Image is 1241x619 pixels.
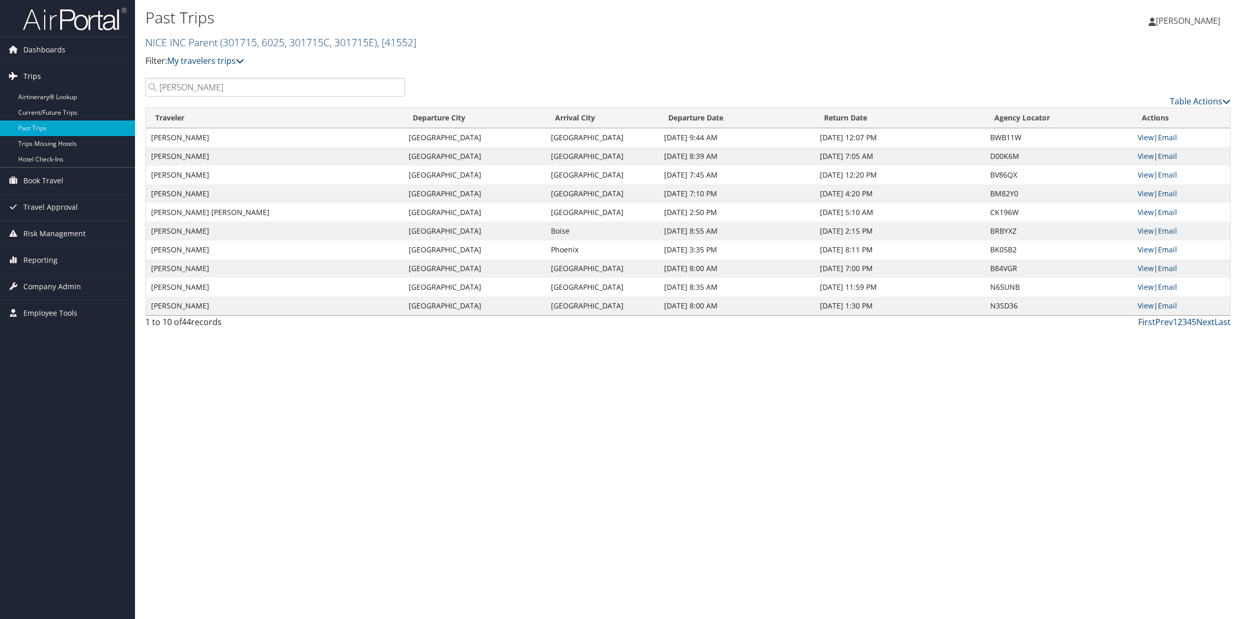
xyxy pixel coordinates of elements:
td: [DATE] 8:55 AM [659,222,815,240]
td: [PERSON_NAME] [146,240,403,259]
td: [GEOGRAPHIC_DATA] [546,278,659,297]
td: [DATE] 8:11 PM [815,240,985,259]
td: [DATE] 3:35 PM [659,240,815,259]
a: Email [1158,207,1177,217]
a: Next [1196,316,1215,328]
td: BWB11W [985,128,1132,147]
a: Email [1158,245,1177,254]
a: Email [1158,301,1177,311]
a: Last [1215,316,1231,328]
td: | [1132,128,1230,147]
a: View [1138,301,1154,311]
a: My travelers trips [167,55,244,66]
td: [DATE] 9:44 AM [659,128,815,147]
a: View [1138,263,1154,273]
a: View [1138,207,1154,217]
td: N3SD36 [985,297,1132,315]
td: [DATE] 4:20 PM [815,184,985,203]
td: [PERSON_NAME] [146,222,403,240]
td: | [1132,222,1230,240]
a: View [1138,245,1154,254]
a: 4 [1187,316,1192,328]
td: | [1132,184,1230,203]
td: [DATE] 12:07 PM [815,128,985,147]
td: [GEOGRAPHIC_DATA] [403,222,546,240]
a: View [1138,282,1154,292]
td: [GEOGRAPHIC_DATA] [546,184,659,203]
td: [GEOGRAPHIC_DATA] [546,203,659,222]
span: Reporting [23,247,58,273]
td: [GEOGRAPHIC_DATA] [403,259,546,278]
span: [PERSON_NAME] [1156,15,1220,26]
a: [PERSON_NAME] [1149,5,1231,36]
a: Email [1158,132,1177,142]
a: NICE INC Parent [145,35,416,49]
td: | [1132,166,1230,184]
td: BM82Y0 [985,184,1132,203]
a: Prev [1155,316,1173,328]
a: 1 [1173,316,1178,328]
a: Table Actions [1170,96,1231,107]
td: [DATE] 8:35 AM [659,278,815,297]
td: [PERSON_NAME] [146,128,403,147]
th: Return Date: activate to sort column ascending [815,108,985,128]
td: [GEOGRAPHIC_DATA] [403,184,546,203]
td: B84VGR [985,259,1132,278]
td: [PERSON_NAME] [146,184,403,203]
a: View [1138,189,1154,198]
td: [DATE] 2:50 PM [659,203,815,222]
a: Email [1158,226,1177,236]
td: [PERSON_NAME] [146,147,403,166]
span: ( 301715, 6025, 301715C, 301715E ) [220,35,377,49]
h1: Past Trips [145,7,869,29]
a: Email [1158,282,1177,292]
td: [GEOGRAPHIC_DATA] [546,128,659,147]
td: [DATE] 7:45 AM [659,166,815,184]
td: [GEOGRAPHIC_DATA] [403,166,546,184]
a: 3 [1182,316,1187,328]
td: [PERSON_NAME] [146,259,403,278]
span: , [ 41552 ] [377,35,416,49]
th: Arrival City: activate to sort column ascending [546,108,659,128]
td: [DATE] 5:10 AM [815,203,985,222]
td: [GEOGRAPHIC_DATA] [403,278,546,297]
span: 44 [182,316,191,328]
td: | [1132,240,1230,259]
td: [PERSON_NAME] [PERSON_NAME] [146,203,403,222]
td: [GEOGRAPHIC_DATA] [546,166,659,184]
td: [GEOGRAPHIC_DATA] [403,147,546,166]
td: [GEOGRAPHIC_DATA] [403,128,546,147]
p: Filter: [145,55,869,68]
span: Travel Approval [23,194,78,220]
td: [GEOGRAPHIC_DATA] [546,297,659,315]
td: [DATE] 7:05 AM [815,147,985,166]
td: | [1132,147,1230,166]
a: Email [1158,263,1177,273]
span: Company Admin [23,274,81,300]
th: Actions [1132,108,1230,128]
td: BV86QX [985,166,1132,184]
div: 1 to 10 of records [145,316,405,333]
td: [DATE] 8:39 AM [659,147,815,166]
a: View [1138,170,1154,180]
a: First [1138,316,1155,328]
td: [DATE] 12:20 PM [815,166,985,184]
a: 5 [1192,316,1196,328]
td: [DATE] 8:00 AM [659,259,815,278]
td: [GEOGRAPHIC_DATA] [403,203,546,222]
input: Search Traveler or Arrival City [145,78,405,97]
a: Email [1158,151,1177,161]
td: BK05B2 [985,240,1132,259]
td: | [1132,278,1230,297]
th: Departure City: activate to sort column ascending [403,108,546,128]
td: [DATE] 11:59 PM [815,278,985,297]
a: Email [1158,170,1177,180]
td: [GEOGRAPHIC_DATA] [403,297,546,315]
td: [DATE] 2:15 PM [815,222,985,240]
td: [DATE] 7:10 PM [659,184,815,203]
th: Agency Locator: activate to sort column ascending [985,108,1132,128]
th: Traveler: activate to sort column ascending [146,108,403,128]
span: Employee Tools [23,300,77,326]
a: 2 [1178,316,1182,328]
td: | [1132,297,1230,315]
